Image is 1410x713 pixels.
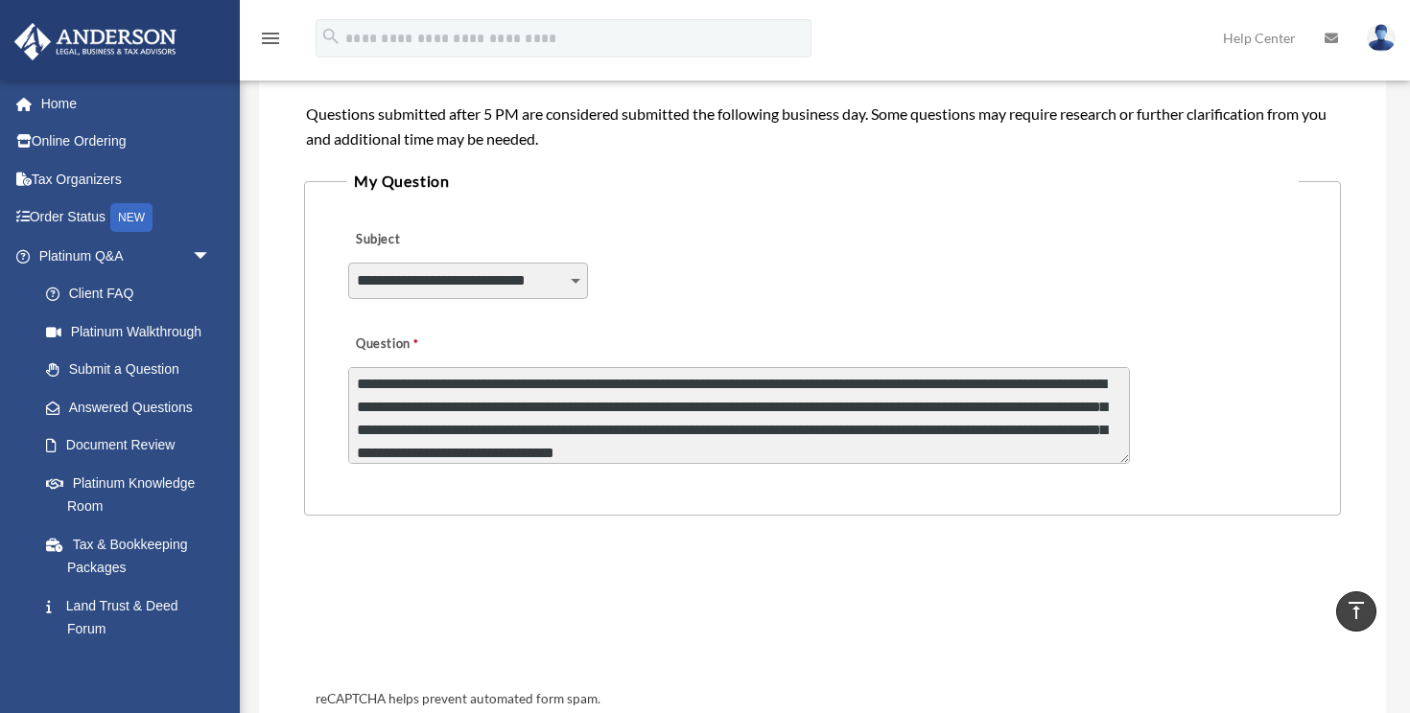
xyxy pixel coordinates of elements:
[110,203,153,232] div: NEW
[320,26,341,47] i: search
[1336,591,1376,632] a: vertical_align_top
[27,351,230,389] a: Submit a Question
[259,34,282,50] a: menu
[13,198,240,238] a: Order StatusNEW
[27,525,240,586] a: Tax & Bookkeeping Packages
[308,688,1337,711] div: reCAPTCHA helps prevent automated form spam.
[1345,599,1368,622] i: vertical_align_top
[1367,24,1396,52] img: User Pic
[13,160,240,198] a: Tax Organizers
[27,388,240,426] a: Answered Questions
[13,123,240,161] a: Online Ordering
[310,575,601,650] iframe: reCAPTCHA
[27,426,240,465] a: Document Review
[9,23,182,60] img: Anderson Advisors Platinum Portal
[27,648,240,686] a: Portal Feedback
[13,237,240,275] a: Platinum Q&Aarrow_drop_down
[13,84,240,123] a: Home
[27,275,240,313] a: Client FAQ
[27,586,240,648] a: Land Trust & Deed Forum
[192,237,230,276] span: arrow_drop_down
[348,332,497,358] label: Question
[348,227,530,254] label: Subject
[259,27,282,50] i: menu
[27,312,240,351] a: Platinum Walkthrough
[27,464,240,525] a: Platinum Knowledge Room
[346,168,1299,195] legend: My Question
